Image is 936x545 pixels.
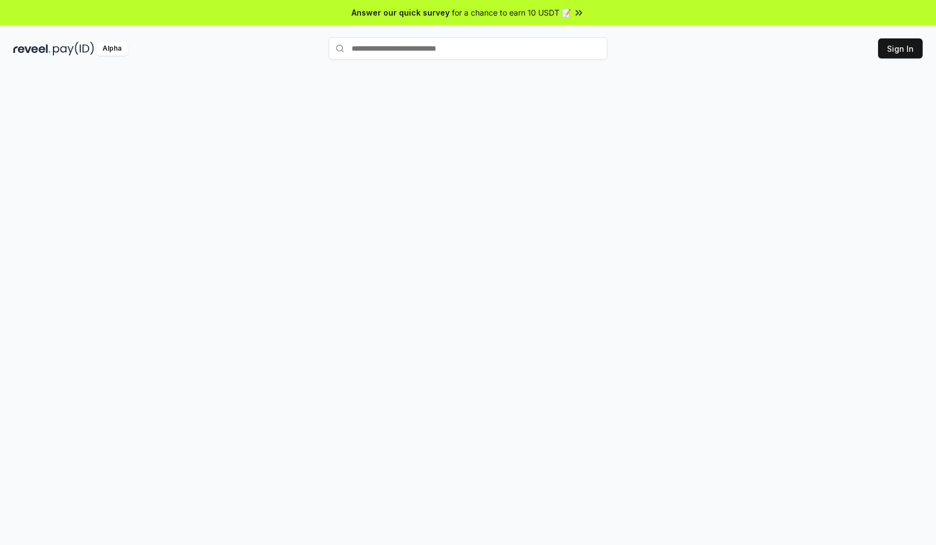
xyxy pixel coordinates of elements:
[13,42,51,56] img: reveel_dark
[96,42,128,56] div: Alpha
[878,38,923,58] button: Sign In
[53,42,94,56] img: pay_id
[352,7,450,18] span: Answer our quick survey
[452,7,571,18] span: for a chance to earn 10 USDT 📝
